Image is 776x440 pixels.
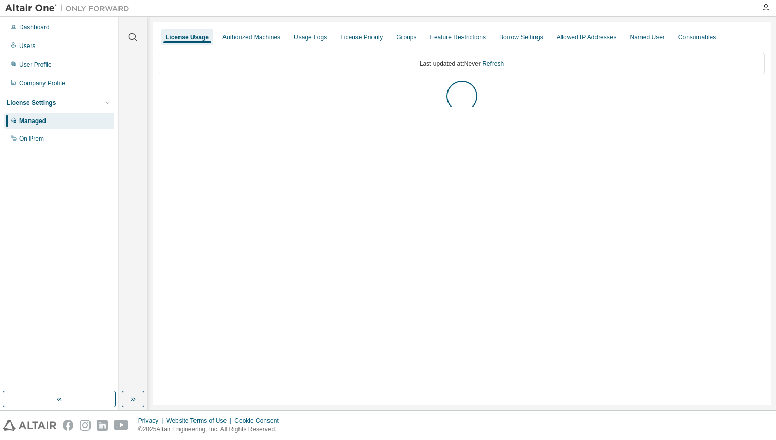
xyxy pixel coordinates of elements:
div: Borrow Settings [499,33,543,41]
div: Managed [19,117,46,125]
img: altair_logo.svg [3,420,56,431]
div: Dashboard [19,23,50,32]
img: youtube.svg [114,420,129,431]
div: Users [19,42,35,50]
div: Company Profile [19,79,65,87]
img: instagram.svg [80,420,91,431]
div: Allowed IP Addresses [557,33,617,41]
p: © 2025 Altair Engineering, Inc. All Rights Reserved. [138,425,285,434]
img: Altair One [5,3,135,13]
div: Cookie Consent [234,417,285,425]
div: License Settings [7,99,56,107]
div: Groups [396,33,416,41]
div: User Profile [19,60,52,69]
div: Usage Logs [294,33,327,41]
div: Website Terms of Use [166,417,234,425]
div: License Priority [340,33,383,41]
div: Authorized Machines [222,33,280,41]
div: Named User [630,33,664,41]
div: On Prem [19,134,44,143]
div: License Usage [166,33,209,41]
img: facebook.svg [63,420,73,431]
a: Refresh [482,60,504,67]
div: Feature Restrictions [430,33,486,41]
div: Privacy [138,417,166,425]
div: Consumables [678,33,716,41]
img: linkedin.svg [97,420,108,431]
div: Last updated at: Never [159,53,765,74]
